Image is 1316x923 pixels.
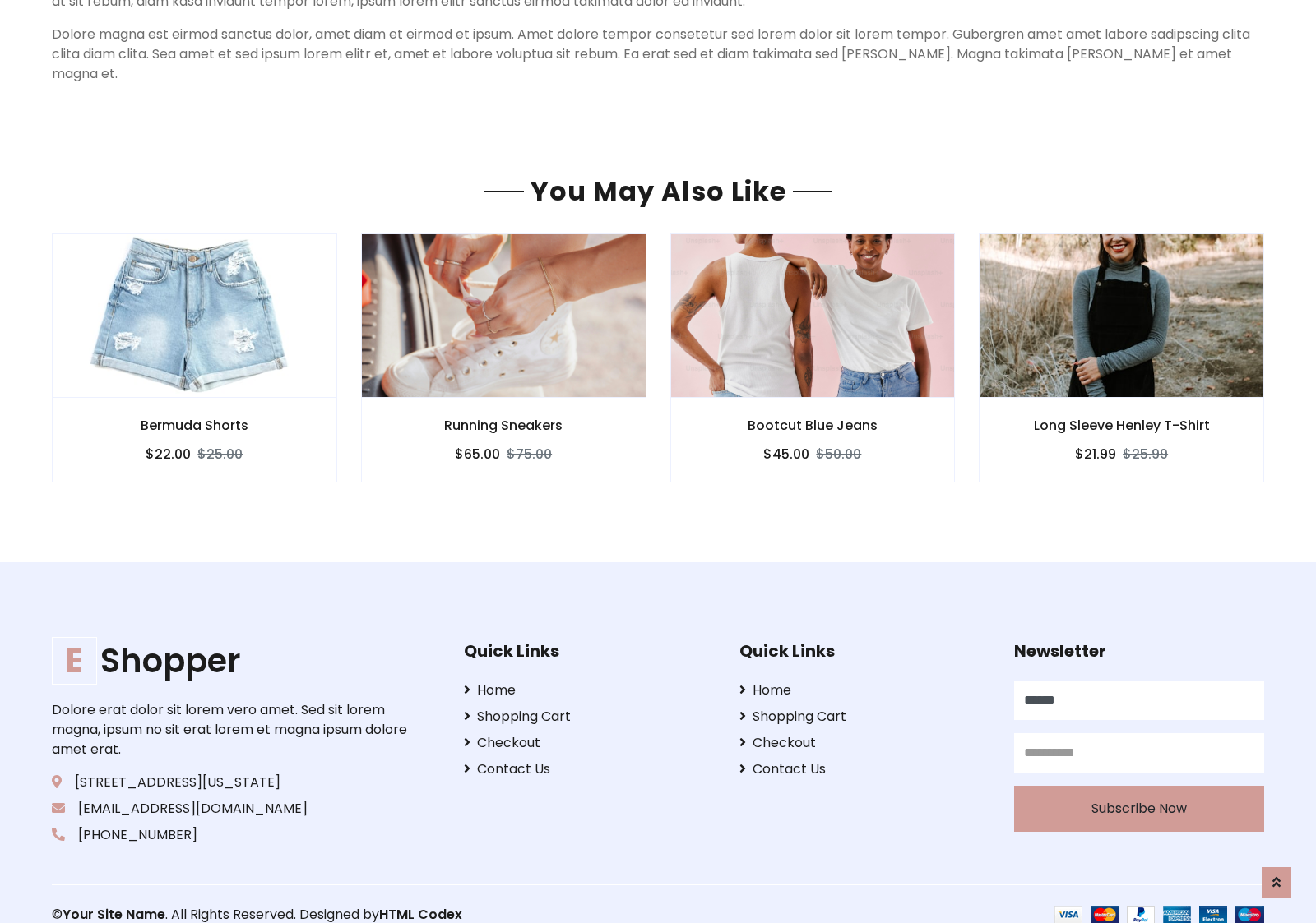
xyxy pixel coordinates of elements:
del: $75.00 [507,445,552,464]
a: Contact Us [739,759,989,779]
h5: Quick Links [739,641,989,661]
h5: Quick Links [464,641,714,661]
a: Bermuda Shorts $22.00$25.00 [52,233,337,482]
h6: Running Sneakers [362,418,646,433]
a: Contact Us [464,759,714,779]
a: Shopping Cart [464,707,714,727]
a: Checkout [739,733,989,753]
span: You May Also Like [524,173,793,210]
a: Shopping Cart [739,707,989,727]
p: [EMAIL_ADDRESS][DOMAIN_NAME] [52,799,412,819]
a: Home [464,681,714,700]
h6: Bermuda Shorts [53,418,336,433]
h6: Long Sleeve Henley T-Shirt [980,418,1263,433]
a: EShopper [52,641,412,681]
a: Running Sneakers $65.00$75.00 [361,233,646,482]
h6: $45.00 [763,446,809,462]
span: E [52,637,97,685]
a: Checkout [464,733,714,753]
p: Dolore magna est eirmod sanctus dolor, amet diam et eirmod et ipsum. Amet dolore tempor consetetu... [52,25,1264,84]
p: [STREET_ADDRESS][US_STATE] [52,773,412,792]
h5: Newsletter [1014,641,1264,661]
h6: $21.99 [1075,446,1116,462]
h1: Shopper [52,641,412,681]
del: $25.00 [197,445,243,464]
button: Subscribe Now [1014,786,1264,832]
p: Dolore erat dolor sit lorem vero amet. Sed sit lorem magna, ipsum no sit erat lorem et magna ipsu... [52,700,412,759]
h6: Bootcut Blue Jeans [671,418,955,433]
p: [PHONE_NUMBER] [52,825,412,845]
del: $25.99 [1123,445,1168,464]
h6: $22.00 [146,446,191,462]
a: Home [739,681,989,700]
a: Long Sleeve Henley T-Shirt $21.99$25.99 [979,233,1264,482]
a: Bootcut Blue Jeans $45.00$50.00 [670,233,956,482]
del: $50.00 [816,445,861,464]
h6: $65.00 [455,446,500,462]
